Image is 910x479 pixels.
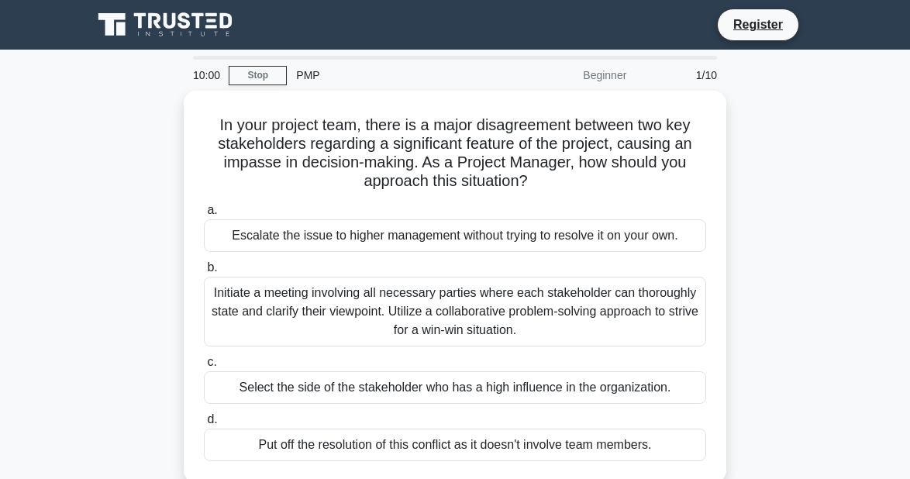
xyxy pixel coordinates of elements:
div: Initiate a meeting involving all necessary parties where each stakeholder can thoroughly state an... [204,277,706,346]
span: a. [207,203,217,216]
div: 1/10 [636,60,726,91]
a: Stop [229,66,287,85]
div: Escalate the issue to higher management without trying to resolve it on your own. [204,219,706,252]
div: PMP [287,60,500,91]
div: Select the side of the stakeholder who has a high influence in the organization. [204,371,706,404]
span: b. [207,260,217,274]
div: 10:00 [184,60,229,91]
h5: In your project team, there is a major disagreement between two key stakeholders regarding a sign... [202,115,708,191]
div: Beginner [500,60,636,91]
span: c. [207,355,216,368]
span: d. [207,412,217,426]
div: Put off the resolution of this conflict as it doesn't involve team members. [204,429,706,461]
a: Register [724,15,792,34]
